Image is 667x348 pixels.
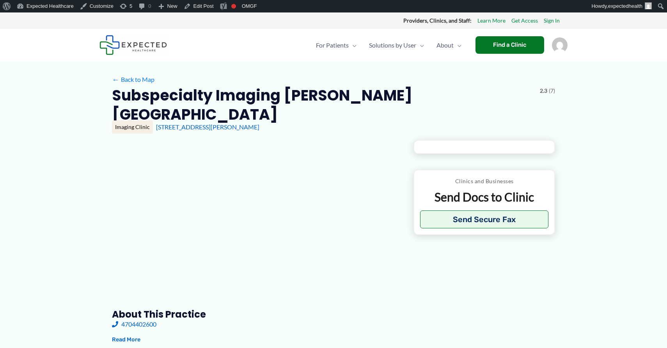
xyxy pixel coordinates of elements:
h3: About this practice [112,308,401,320]
a: Learn More [477,16,506,26]
span: Menu Toggle [416,32,424,59]
a: 4704402600 [112,320,156,328]
strong: Providers, Clinics, and Staff: [403,17,472,24]
div: Focus keyphrase not set [231,4,236,9]
p: Send Docs to Clinic [420,189,548,205]
button: Send Secure Fax [420,210,548,228]
span: About [436,32,454,59]
a: Get Access [511,16,538,26]
a: Solutions by UserMenu Toggle [363,32,430,59]
span: 2.3 [540,86,547,96]
img: Expected Healthcare Logo - side, dark font, small [99,35,167,55]
span: expectedhealth [608,3,642,9]
span: ← [112,76,119,83]
span: Menu Toggle [349,32,357,59]
a: Account icon link [552,41,568,48]
p: Clinics and Businesses [420,176,548,186]
h2: Subspecialty Imaging [PERSON_NAME][GEOGRAPHIC_DATA] [112,86,534,124]
span: For Patients [316,32,349,59]
a: Sign In [544,16,560,26]
a: For PatientsMenu Toggle [310,32,363,59]
button: Read More [112,335,140,344]
a: [STREET_ADDRESS][PERSON_NAME] [156,123,259,131]
a: Find a Clinic [475,36,544,54]
nav: Primary Site Navigation [310,32,468,59]
span: Solutions by User [369,32,416,59]
a: ←Back to Map [112,74,154,85]
div: Imaging Clinic [112,120,153,134]
span: Menu Toggle [454,32,461,59]
a: AboutMenu Toggle [430,32,468,59]
span: (7) [549,86,555,96]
